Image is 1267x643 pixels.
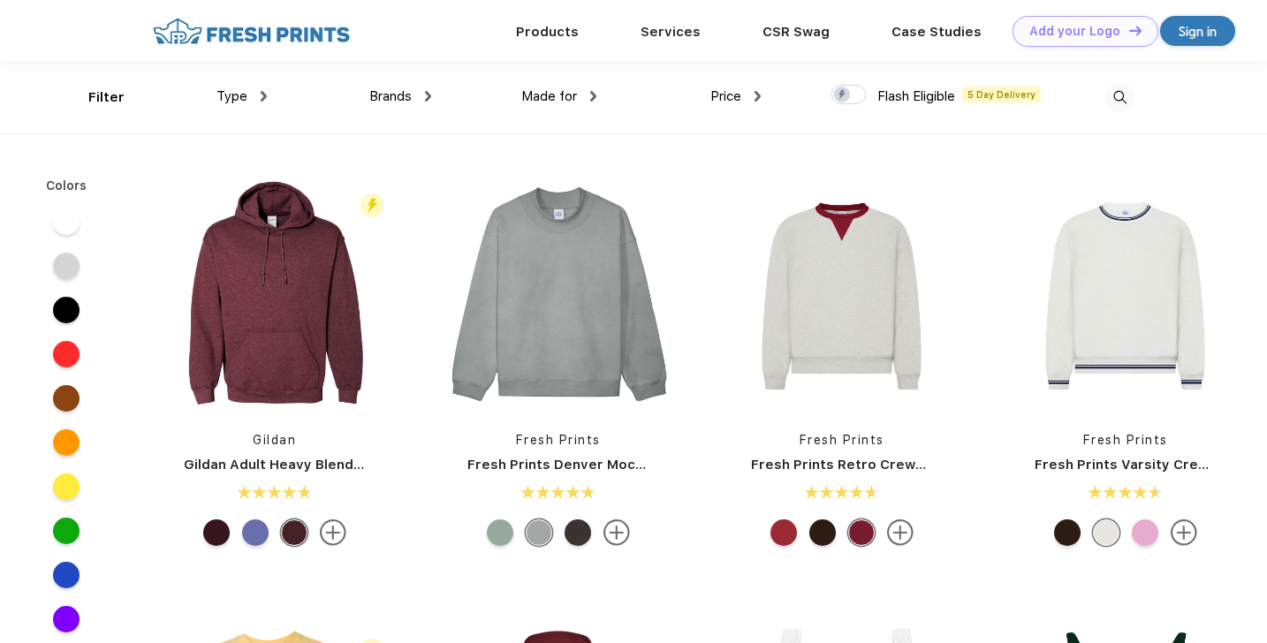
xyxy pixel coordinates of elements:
img: func=resize&h=266 [157,178,392,413]
span: Brands [369,88,412,104]
div: Pink [1132,519,1158,546]
a: Gildan [253,433,296,447]
img: dropdown.png [261,91,267,102]
img: dropdown.png [755,91,761,102]
div: Cherry [770,519,797,546]
div: Filter [88,87,125,108]
div: Violet [242,519,269,546]
img: more.svg [320,519,346,546]
img: fo%20logo%202.webp [148,16,355,47]
div: Maroon [203,519,230,546]
a: Fresh Prints [516,433,601,447]
span: 5 Day Delivery [962,87,1041,102]
a: Fresh Prints [800,433,884,447]
a: Fresh Prints [1083,433,1168,447]
img: dropdown.png [425,91,431,102]
div: Sage Green [487,519,513,546]
a: Sign in [1160,16,1235,46]
img: more.svg [887,519,914,546]
img: more.svg [1171,519,1197,546]
img: func=resize&h=266 [441,178,676,413]
img: desktop_search.svg [1105,83,1134,112]
img: flash_active_toggle.svg [360,193,384,217]
div: Dark Chocolate [809,519,836,546]
div: Dark Chocolate [1054,519,1081,546]
span: Flash Eligible [877,88,955,104]
a: Gildan Adult Heavy Blend 8 Oz. 50/50 Hooded Sweatshirt [184,457,570,473]
div: Dark Chocolate [565,519,591,546]
div: Ash/Cherry [848,519,875,546]
a: Fresh Prints Retro Crewneck [751,457,948,473]
div: Sign in [1179,21,1217,42]
img: func=resize&h=266 [725,178,960,413]
div: Ash Grey [1093,519,1119,546]
img: DT [1129,26,1142,35]
span: Type [216,88,247,104]
span: Made for [521,88,577,104]
img: dropdown.png [590,91,596,102]
div: Heathered Grey [526,519,552,546]
a: Fresh Prints Varsity Crewneck [1035,457,1241,473]
div: Ht Sp Drk Maroon [281,519,307,546]
span: Price [710,88,741,104]
img: more.svg [603,519,630,546]
img: func=resize&h=266 [1008,178,1243,413]
div: Add your Logo [1029,24,1120,39]
div: Colors [33,177,101,195]
a: Fresh Prints Denver Mock Neck Heavyweight Sweatshirt [467,457,851,473]
a: Products [516,24,579,40]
